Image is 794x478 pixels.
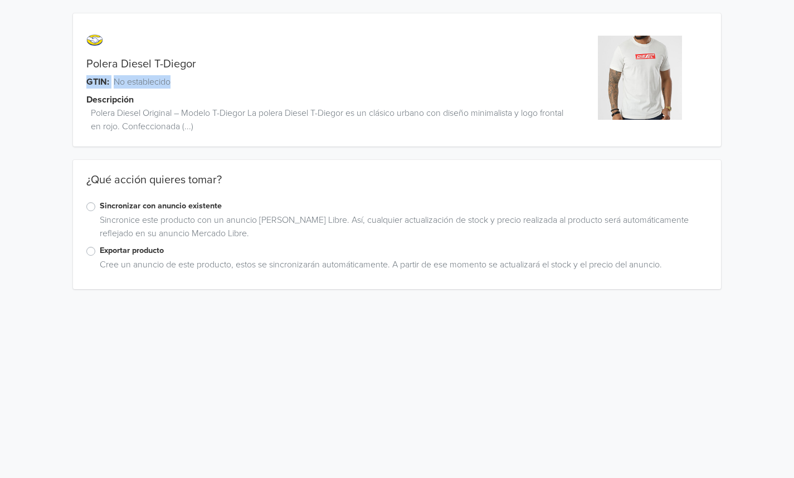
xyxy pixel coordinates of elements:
span: Polera Diesel Original – Modelo T-Diegor La polera Diesel T-Diegor es un clásico urbano con diseñ... [91,106,572,133]
label: Sincronizar con anuncio existente [100,200,708,212]
span: No establecido [114,75,171,89]
div: Cree un anuncio de este producto, estos se sincronizarán automáticamente. A partir de ese momento... [95,258,708,276]
span: Descripción [86,93,134,106]
a: Polera Diesel T-Diegor [86,57,196,71]
div: Sincronice este producto con un anuncio [PERSON_NAME] Libre. Así, cualquier actualización de stoc... [95,213,708,245]
label: Exportar producto [100,245,708,257]
div: ¿Qué acción quieres tomar? [73,173,721,200]
span: GTIN: [86,75,109,89]
img: product_image [598,36,682,120]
